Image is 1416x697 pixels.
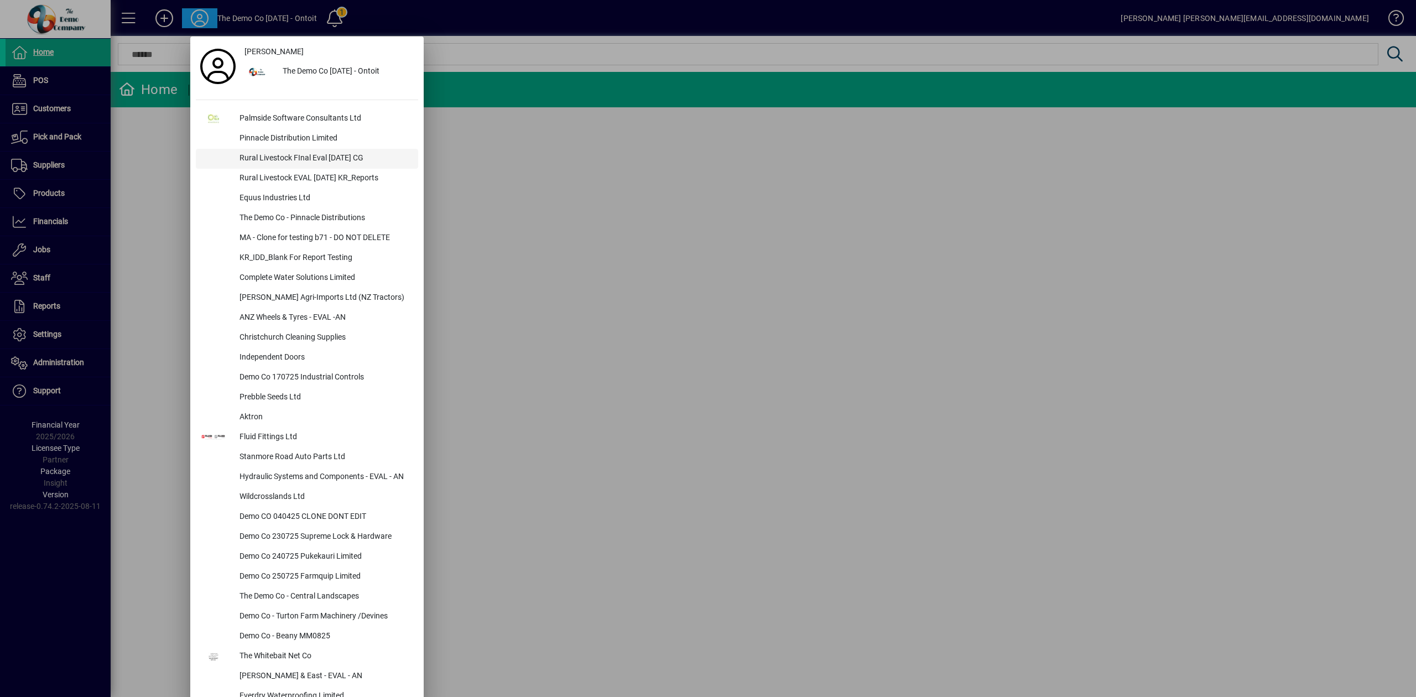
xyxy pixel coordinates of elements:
[231,388,418,408] div: Prebble Seeds Ltd
[240,62,418,82] button: The Demo Co [DATE] - Ontoit
[231,428,418,448] div: Fluid Fittings Ltd
[231,467,418,487] div: Hydraulic Systems and Components - EVAL - AN
[231,408,418,428] div: Aktron
[196,527,418,547] button: Demo Co 230725 Supreme Lock & Hardware
[231,248,418,268] div: KR_IDD_Blank For Report Testing
[231,169,418,189] div: Rural Livestock EVAL [DATE] KR_Reports
[231,647,418,667] div: The Whitebait Net Co
[231,328,418,348] div: Christchurch Cleaning Supplies
[196,507,418,527] button: Demo CO 040425 CLONE DONT EDIT
[196,368,418,388] button: Demo Co 170725 Industrial Controls
[196,467,418,487] button: Hydraulic Systems and Components - EVAL - AN
[240,42,418,62] a: [PERSON_NAME]
[196,647,418,667] button: The Whitebait Net Co
[231,607,418,627] div: Demo Co - Turton Farm Machinery /Devines
[231,667,418,686] div: [PERSON_NAME] & East - EVAL - AN
[231,189,418,209] div: Equus Industries Ltd
[196,408,418,428] button: Aktron
[196,56,240,76] a: Profile
[196,209,418,228] button: The Demo Co - Pinnacle Distributions
[231,507,418,527] div: Demo CO 040425 CLONE DONT EDIT
[274,62,418,82] div: The Demo Co [DATE] - Ontoit
[231,149,418,169] div: Rural Livestock FInal Eval [DATE] CG
[231,308,418,328] div: ANZ Wheels & Tyres - EVAL -AN
[231,547,418,567] div: Demo Co 240725 Pukekauri Limited
[196,288,418,308] button: [PERSON_NAME] Agri-Imports Ltd (NZ Tractors)
[231,129,418,149] div: Pinnacle Distribution Limited
[231,368,418,388] div: Demo Co 170725 Industrial Controls
[196,487,418,507] button: Wildcrosslands Ltd
[196,627,418,647] button: Demo Co - Beany MM0825
[196,567,418,587] button: Demo Co 250725 Farmquip Limited
[196,547,418,567] button: Demo Co 240725 Pukekauri Limited
[196,587,418,607] button: The Demo Co - Central Landscapes
[231,527,418,547] div: Demo Co 230725 Supreme Lock & Hardware
[231,348,418,368] div: Independent Doors
[196,667,418,686] button: [PERSON_NAME] & East - EVAL - AN
[196,228,418,248] button: MA - Clone for testing b71 - DO NOT DELETE
[196,308,418,328] button: ANZ Wheels & Tyres - EVAL -AN
[196,448,418,467] button: Stanmore Road Auto Parts Ltd
[196,268,418,288] button: Complete Water Solutions Limited
[196,169,418,189] button: Rural Livestock EVAL [DATE] KR_Reports
[244,46,304,58] span: [PERSON_NAME]
[231,288,418,308] div: [PERSON_NAME] Agri-Imports Ltd (NZ Tractors)
[231,228,418,248] div: MA - Clone for testing b71 - DO NOT DELETE
[231,487,418,507] div: Wildcrosslands Ltd
[231,109,418,129] div: Palmside Software Consultants Ltd
[196,149,418,169] button: Rural Livestock FInal Eval [DATE] CG
[231,209,418,228] div: The Demo Co - Pinnacle Distributions
[196,189,418,209] button: Equus Industries Ltd
[231,587,418,607] div: The Demo Co - Central Landscapes
[196,607,418,627] button: Demo Co - Turton Farm Machinery /Devines
[231,567,418,587] div: Demo Co 250725 Farmquip Limited
[231,627,418,647] div: Demo Co - Beany MM0825
[196,428,418,448] button: Fluid Fittings Ltd
[196,248,418,268] button: KR_IDD_Blank For Report Testing
[196,328,418,348] button: Christchurch Cleaning Supplies
[196,388,418,408] button: Prebble Seeds Ltd
[231,448,418,467] div: Stanmore Road Auto Parts Ltd
[231,268,418,288] div: Complete Water Solutions Limited
[196,348,418,368] button: Independent Doors
[196,109,418,129] button: Palmside Software Consultants Ltd
[196,129,418,149] button: Pinnacle Distribution Limited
